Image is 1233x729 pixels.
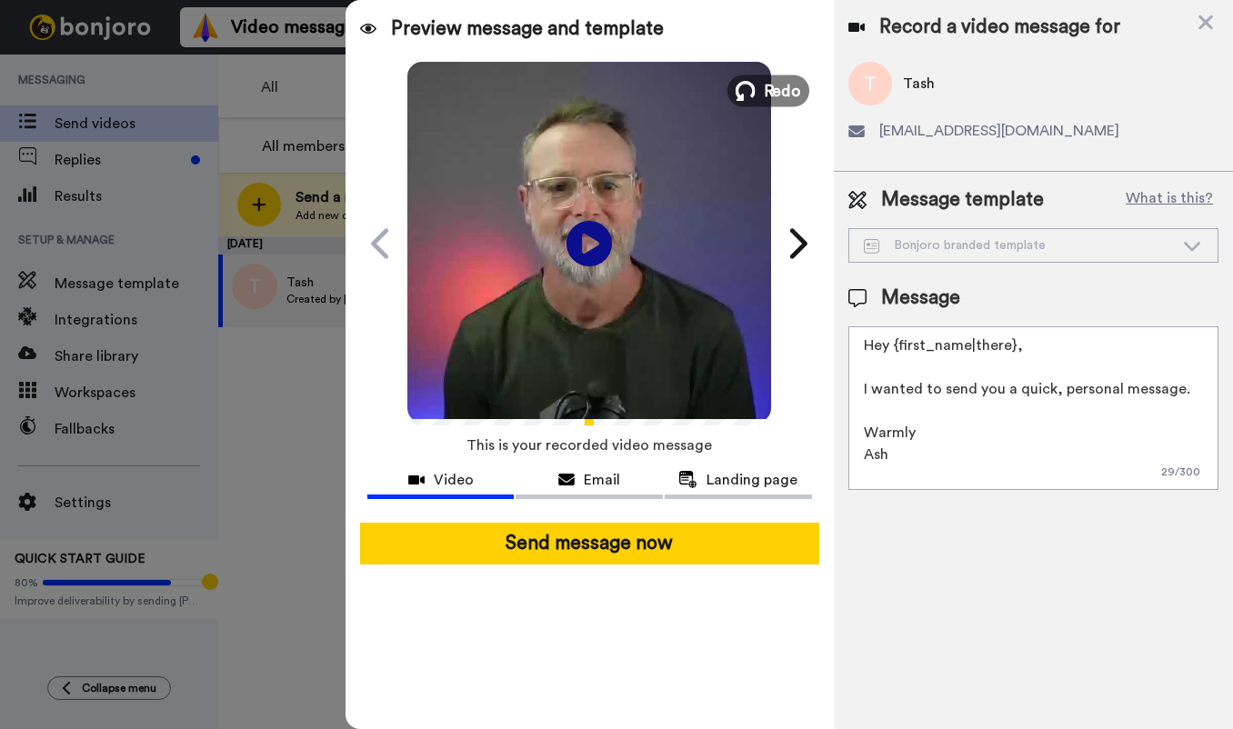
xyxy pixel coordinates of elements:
span: This is your recorded video message [466,425,712,465]
span: [EMAIL_ADDRESS][DOMAIN_NAME] [879,120,1119,142]
div: Bonjoro branded template [864,236,1174,255]
button: What is this? [1120,186,1218,214]
span: Message [881,285,960,312]
span: Landing page [707,469,797,491]
span: Video [434,469,474,491]
textarea: Hey {first_name|there}, I wanted to send you a quick, personal message. Warmly Ash P.S. Here's th... [848,326,1218,490]
span: Message template [881,186,1044,214]
button: Send message now [360,523,819,564]
span: Email [584,469,620,491]
img: Message-temps.svg [864,239,879,254]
